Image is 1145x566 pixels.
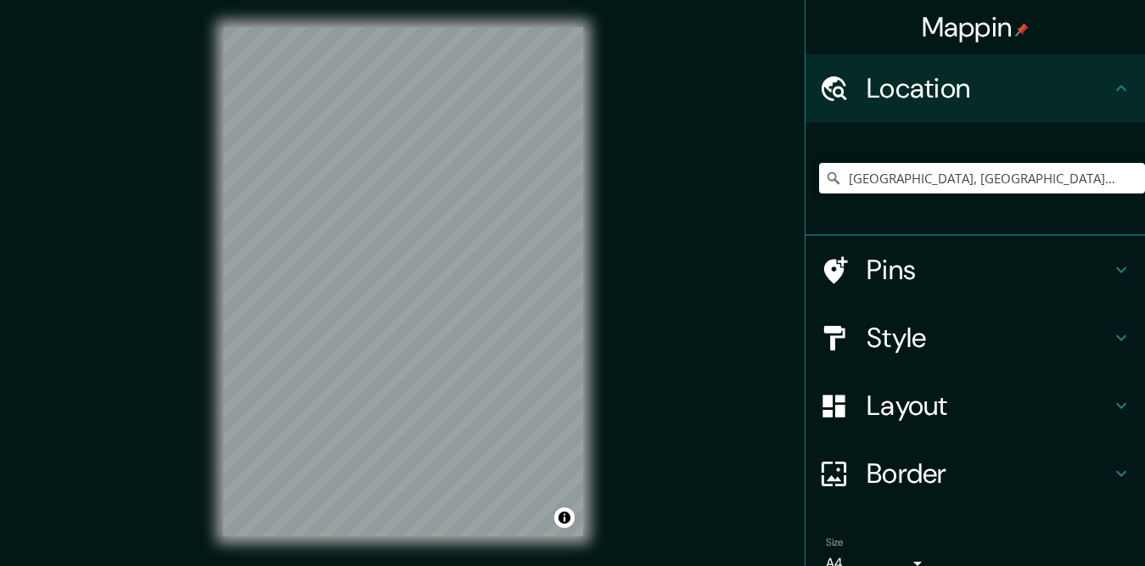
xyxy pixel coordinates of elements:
[867,71,1111,105] h4: Location
[826,535,844,550] label: Size
[805,236,1145,304] div: Pins
[805,372,1145,440] div: Layout
[805,304,1145,372] div: Style
[867,389,1111,423] h4: Layout
[867,321,1111,355] h4: Style
[922,10,1030,44] h4: Mappin
[1015,23,1029,36] img: pin-icon.png
[554,507,575,528] button: Toggle attribution
[867,253,1111,287] h4: Pins
[805,440,1145,507] div: Border
[867,457,1111,490] h4: Border
[805,54,1145,122] div: Location
[819,163,1145,193] input: Pick your city or area
[223,27,583,536] canvas: Map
